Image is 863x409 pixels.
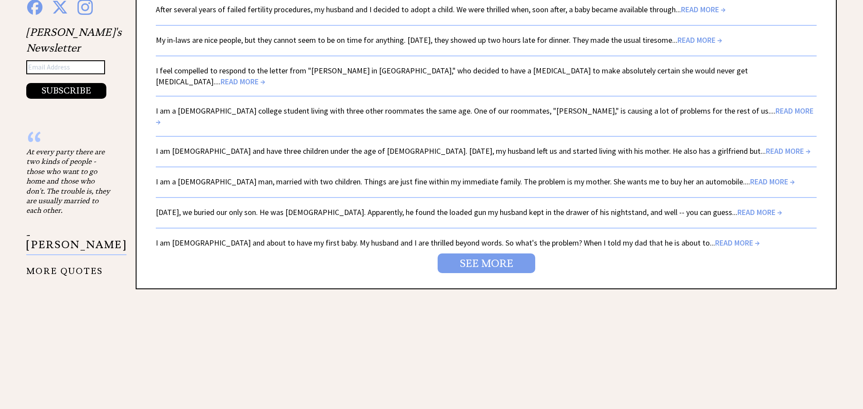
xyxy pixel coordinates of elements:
[156,207,782,217] a: [DATE], we buried our only son. He was [DEMOGRAPHIC_DATA]. Apparently, he found the loaded gun my...
[26,138,114,147] div: “
[26,259,103,276] a: MORE QUOTES
[26,83,106,99] button: SUBSCRIBE
[681,4,726,14] span: READ MORE →
[750,177,795,187] span: READ MORE →
[156,238,760,248] a: I am [DEMOGRAPHIC_DATA] and about to have my first baby. My husband and I are thrilled beyond wor...
[677,35,722,45] span: READ MORE →
[156,35,722,45] a: My in-laws are nice people, but they cannot seem to be on time for anything. [DATE], they showed ...
[26,147,114,215] div: At every party there are two kinds of people - those who want to go home and those who don't. The...
[156,66,748,87] a: I feel compelled to respond to the letter from "[PERSON_NAME] in [GEOGRAPHIC_DATA]," who decided ...
[766,146,810,156] span: READ MORE →
[26,230,126,255] p: - [PERSON_NAME]
[156,106,814,127] a: I am a [DEMOGRAPHIC_DATA] college student living with three other roommates the same age. One of ...
[26,60,105,74] input: Email Address
[26,24,122,99] div: [PERSON_NAME]'s Newsletter
[737,207,782,217] span: READ MORE →
[438,253,535,273] a: SEE MORE
[156,146,810,156] a: I am [DEMOGRAPHIC_DATA] and have three children under the age of [DEMOGRAPHIC_DATA]. [DATE], my h...
[221,76,265,87] span: READ MORE →
[156,4,726,14] a: After several years of failed fertility procedures, my husband and I decided to adopt a child. We...
[156,177,795,187] a: I am a [DEMOGRAPHIC_DATA] man, married with two children. Things are just fine within my immediat...
[715,238,760,248] span: READ MORE →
